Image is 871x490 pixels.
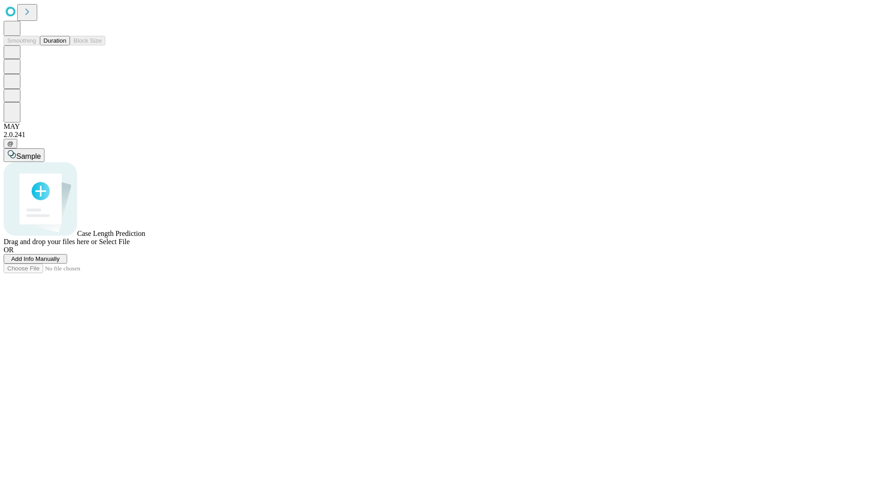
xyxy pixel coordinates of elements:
[16,152,41,160] span: Sample
[4,254,67,264] button: Add Info Manually
[4,148,44,162] button: Sample
[99,238,130,245] span: Select File
[7,140,14,147] span: @
[70,36,105,45] button: Block Size
[11,255,60,262] span: Add Info Manually
[4,131,867,139] div: 2.0.241
[4,139,17,148] button: @
[40,36,70,45] button: Duration
[4,238,97,245] span: Drag and drop your files here or
[4,246,14,254] span: OR
[4,122,867,131] div: MAY
[4,36,40,45] button: Smoothing
[77,230,145,237] span: Case Length Prediction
